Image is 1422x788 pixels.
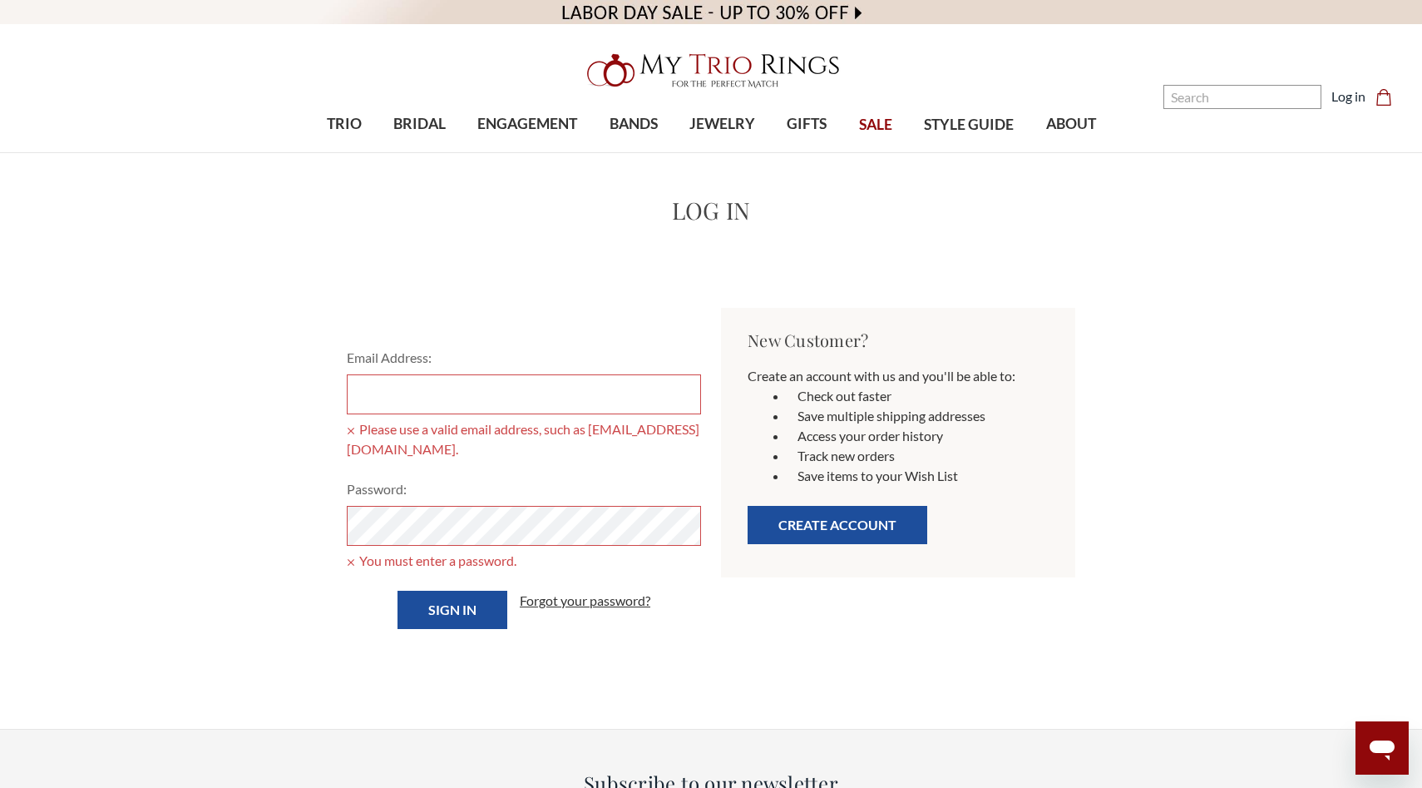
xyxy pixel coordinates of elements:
[1046,113,1096,135] span: ABOUT
[1355,721,1409,775] iframe: Button to launch messaging window
[412,44,1010,97] a: My Trio Rings
[924,114,1014,136] span: STYLE GUIDE
[1029,97,1111,151] a: ABOUT
[347,479,701,499] label: Password:
[748,522,927,538] a: Create Account
[477,113,577,135] span: ENGAGEMENT
[748,366,1049,386] p: Create an account with us and you'll be able to:
[578,44,844,97] img: My Trio Rings
[788,386,1049,406] li: Check out faster
[462,97,593,151] a: ENGAGEMENT
[347,348,701,368] label: Email Address:
[788,446,1049,466] li: Track new orders
[787,113,827,135] span: GIFTS
[859,114,892,136] span: SALE
[327,113,362,135] span: TRIO
[748,328,1049,353] h2: New Customer?
[788,406,1049,426] li: Save multiple shipping addresses
[788,426,1049,446] li: Access your order history
[714,151,731,153] button: submenu toggle
[1163,85,1321,109] input: Search and use arrows or TAB to navigate results
[748,506,927,544] button: Create Account
[908,98,1029,152] a: STYLE GUIDE
[1331,87,1365,107] a: Log in
[337,193,1085,228] h1: Log in
[771,97,842,151] a: GIFTS
[689,113,755,135] span: JEWELRY
[798,151,815,153] button: submenu toggle
[520,591,650,611] a: Forgot your password?
[347,551,701,571] span: You must enter a password.
[843,98,908,152] a: SALE
[393,113,446,135] span: BRIDAL
[397,591,507,629] input: Sign in
[593,97,673,151] a: BANDS
[347,419,701,459] span: Please use a valid email address, such as [EMAIL_ADDRESS][DOMAIN_NAME].
[1375,89,1392,106] svg: cart.cart_preview
[378,97,462,151] a: BRIDAL
[519,151,536,153] button: submenu toggle
[411,151,427,153] button: submenu toggle
[674,97,771,151] a: JEWELRY
[610,113,658,135] span: BANDS
[788,466,1049,486] li: Save items to your Wish List
[336,151,353,153] button: submenu toggle
[1375,87,1402,107] a: Cart with 0 items
[310,97,377,151] a: TRIO
[625,151,642,153] button: submenu toggle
